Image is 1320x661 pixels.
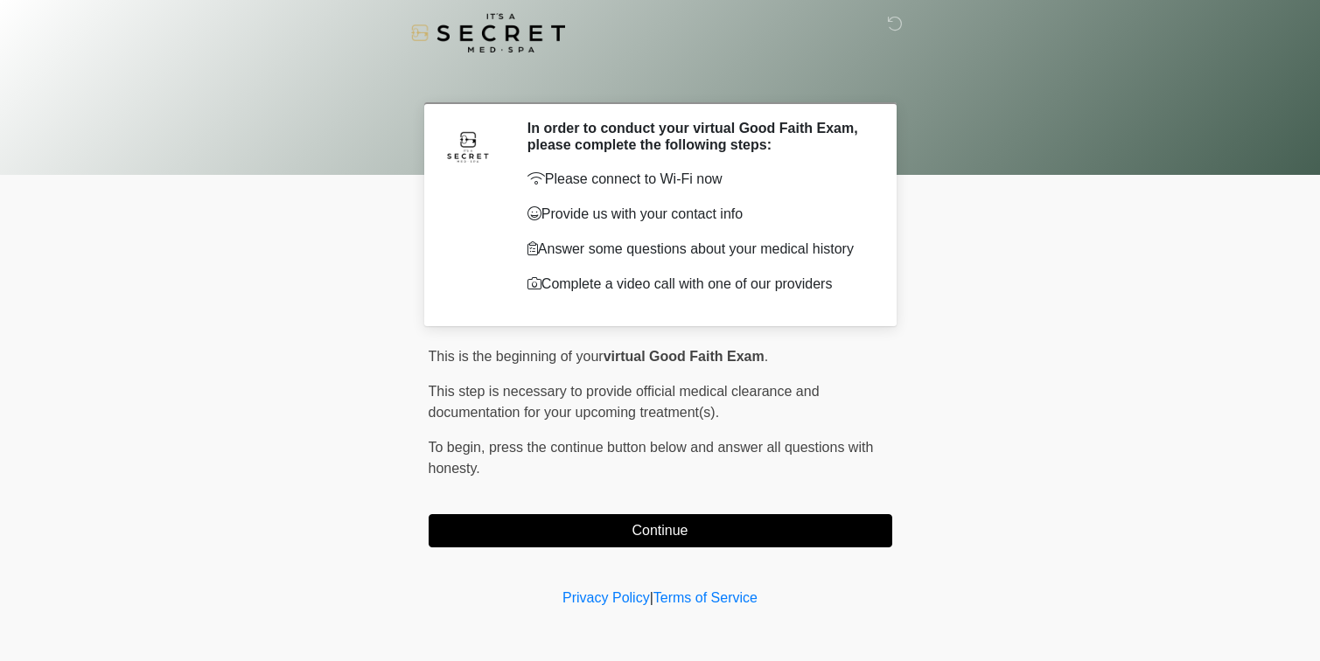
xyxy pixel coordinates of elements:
span: . [765,349,768,364]
strong: virtual Good Faith Exam [604,349,765,364]
span: press the continue button below and answer all questions with honesty. [429,440,874,476]
h2: In order to conduct your virtual Good Faith Exam, please complete the following steps: [527,120,866,153]
a: Privacy Policy [562,590,650,605]
span: To begin, [429,440,489,455]
span: This step is necessary to provide official medical clearance and documentation for your upcoming ... [429,384,820,420]
h1: ‎ ‎ [416,63,905,95]
a: | [650,590,653,605]
img: It's A Secret Med Spa Logo [411,13,565,52]
p: Answer some questions about your medical history [527,239,866,260]
img: Agent Avatar [442,120,494,172]
p: Complete a video call with one of our providers [527,274,866,295]
a: Terms of Service [653,590,758,605]
p: Provide us with your contact info [527,204,866,225]
p: Please connect to Wi-Fi now [527,169,866,190]
span: This is the beginning of your [429,349,604,364]
button: Continue [429,514,892,547]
